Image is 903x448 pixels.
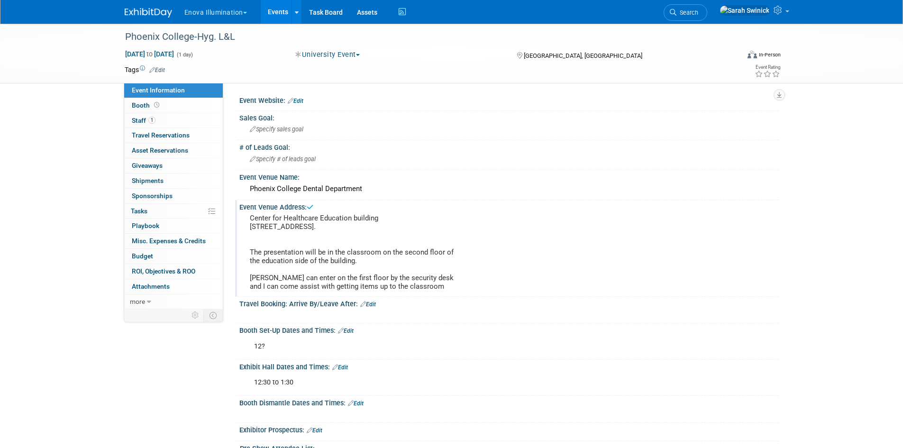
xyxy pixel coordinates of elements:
div: Event Venue Name: [239,170,779,182]
a: Tasks [124,204,223,219]
span: Budget [132,252,153,260]
span: Giveaways [132,162,163,169]
span: Booth not reserved yet [152,101,161,109]
span: Shipments [132,177,164,184]
a: Shipments [124,174,223,188]
a: Edit [338,328,354,334]
a: Edit [360,301,376,308]
span: 1 [148,117,155,124]
div: Event Rating [755,65,780,70]
span: Specify sales goal [250,126,303,133]
span: [GEOGRAPHIC_DATA], [GEOGRAPHIC_DATA] [524,52,642,59]
a: Edit [307,427,322,434]
a: Giveaways [124,158,223,173]
span: [DATE] [DATE] [125,50,174,58]
a: Travel Reservations [124,128,223,143]
div: In-Person [758,51,781,58]
a: Edit [348,400,364,407]
div: Booth Set-Up Dates and Times: [239,323,779,336]
a: ROI, Objectives & ROO [124,264,223,279]
a: Edit [149,67,165,73]
a: Budget [124,249,223,264]
a: Asset Reservations [124,143,223,158]
a: Misc. Expenses & Credits [124,234,223,248]
div: Booth Dismantle Dates and Times: [239,396,779,408]
span: Staff [132,117,155,124]
div: Travel Booking: Arrive By/Leave After: [239,297,779,309]
div: Event Format [684,49,781,64]
span: Asset Reservations [132,146,188,154]
span: Specify # of leads goal [250,155,316,163]
span: ROI, Objectives & ROO [132,267,195,275]
a: Event Information [124,83,223,98]
span: Travel Reservations [132,131,190,139]
img: Sarah Swinick [720,5,770,16]
span: Tasks [131,207,147,215]
a: Search [664,4,707,21]
td: Personalize Event Tab Strip [187,309,204,321]
span: Search [676,9,698,16]
a: Edit [332,364,348,371]
a: Edit [288,98,303,104]
div: Sales Goal: [239,111,779,123]
a: Sponsorships [124,189,223,203]
div: Exhibit Hall Dates and Times: [239,360,779,372]
span: (1 day) [176,52,193,58]
div: Exhibitor Prospectus: [239,423,779,435]
div: Phoenix College-Hyg. L&L [122,28,725,46]
span: to [145,50,154,58]
span: Attachments [132,283,170,290]
a: Playbook [124,219,223,233]
td: Toggle Event Tabs [203,309,223,321]
div: Event Website: [239,93,779,106]
div: Phoenix College Dental Department [246,182,772,196]
td: Tags [125,65,165,74]
a: Attachments [124,279,223,294]
div: 12? [247,337,675,356]
span: Playbook [132,222,159,229]
span: more [130,298,145,305]
button: University Event [292,50,364,60]
span: Sponsorships [132,192,173,200]
img: Format-Inperson.png [748,51,757,58]
span: Misc. Expenses & Credits [132,237,206,245]
a: Booth [124,98,223,113]
span: Booth [132,101,161,109]
span: Event Information [132,86,185,94]
div: Event Venue Address: [239,200,779,212]
pre: Center for Healthcare Education building [STREET_ADDRESS]. The presentation will be in the classr... [250,214,454,291]
a: more [124,294,223,309]
img: ExhibitDay [125,8,172,18]
div: # of Leads Goal: [239,140,779,152]
div: 12:30 to 1:30 [247,373,675,392]
a: Staff1 [124,113,223,128]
